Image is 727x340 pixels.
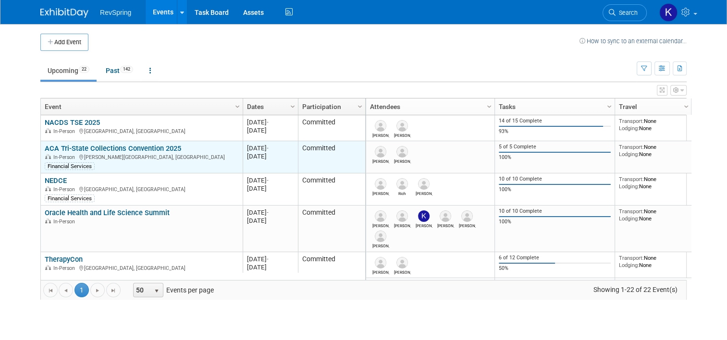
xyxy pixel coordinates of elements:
a: Column Settings [233,98,243,113]
span: Column Settings [234,103,241,110]
td: Committed [298,206,365,252]
div: David Bien [394,268,411,275]
div: Bob Darby [394,158,411,164]
div: Financial Services [45,194,95,202]
span: - [267,209,269,216]
img: Elizabeth Geist [375,231,386,242]
a: Go to the last page [106,283,121,297]
span: In-Person [53,128,78,134]
span: - [267,145,269,152]
a: Column Settings [484,98,495,113]
span: Column Settings [605,103,613,110]
img: Heather Crowell [375,210,386,222]
a: Event [45,98,236,115]
span: Transport: [619,176,644,182]
div: Marti Anderson [372,158,389,164]
div: None None [619,118,688,132]
div: [DATE] [247,144,294,152]
a: Go to the first page [43,283,58,297]
img: Rich Schlegel [396,178,408,190]
div: 100% [499,186,611,193]
div: None None [619,255,688,268]
a: Travel [619,98,685,115]
img: Ryan Boyens [375,257,386,268]
img: Bob Darby [396,146,408,158]
a: Go to the previous page [59,283,73,297]
div: 93% [499,128,611,135]
div: Heather Crowell [372,222,389,228]
span: In-Person [53,186,78,193]
td: Committed [298,252,365,278]
img: Steve Donohue [375,120,386,132]
div: 10 of 10 Complete [499,176,611,182]
span: RevSpring [100,9,131,16]
a: ACA Tri-State Collections Convention 2025 [45,144,181,153]
div: None None [619,208,688,222]
span: 1 [74,283,89,297]
img: In-Person Event [45,128,51,133]
div: Elizabeth Geist [372,242,389,248]
div: 6 of 12 Complete [499,255,611,261]
div: Bob Duggan [372,190,389,196]
img: Bob Darby [418,178,430,190]
span: Events per page [121,283,223,297]
span: - [267,255,269,263]
div: None None [619,176,688,190]
div: Steve Donohue [372,132,389,138]
span: Transport: [619,208,644,215]
a: How to sync to an external calendar... [579,37,687,45]
div: [GEOGRAPHIC_DATA], [GEOGRAPHIC_DATA] [45,127,238,135]
img: ExhibitDay [40,8,88,18]
a: Search [603,4,647,21]
div: [DATE] [247,263,294,271]
span: Column Settings [682,103,690,110]
span: Lodging: [619,125,639,132]
span: Lodging: [619,151,639,158]
span: In-Person [53,265,78,271]
a: Dates [247,98,292,115]
a: Go to the next page [90,283,105,297]
div: [PERSON_NAME][GEOGRAPHIC_DATA], [GEOGRAPHIC_DATA] [45,153,238,161]
span: Lodging: [619,215,639,222]
button: Add Event [40,34,88,51]
img: In-Person Event [45,154,51,159]
span: Go to the previous page [62,287,70,294]
span: Transport: [619,255,644,261]
span: Search [616,9,638,16]
div: [DATE] [247,126,294,134]
td: Committed [298,141,365,173]
div: [DATE] [247,217,294,225]
span: Column Settings [485,103,493,110]
a: Column Settings [604,98,615,113]
div: [DATE] [247,184,294,193]
div: Mary Solarz [459,222,476,228]
span: In-Person [53,154,78,160]
div: [DATE] [247,176,294,184]
div: [DATE] [247,152,294,160]
div: [GEOGRAPHIC_DATA], [GEOGRAPHIC_DATA] [45,264,238,272]
span: Transport: [619,144,644,150]
td: Committed [298,173,365,206]
a: Column Settings [355,98,366,113]
div: Financial Services [45,162,95,170]
div: Amy Coates [394,132,411,138]
img: Amy Coates [396,120,408,132]
div: [DATE] [247,255,294,263]
a: Participation [302,98,359,115]
div: [DATE] [247,118,294,126]
div: 14 of 15 Complete [499,118,611,124]
div: [DATE] [247,208,294,217]
a: NEDCE [45,176,67,185]
div: Rich Schlegel [394,190,411,196]
img: Bob Duggan [375,178,386,190]
img: Kelsey Culver [418,210,430,222]
a: Column Settings [681,98,692,113]
span: Showing 1-22 of 22 Event(s) [584,283,686,296]
span: In-Person [53,219,78,225]
div: 5 of 5 Complete [499,144,611,150]
a: Oracle Health and Life Science Summit [45,208,170,217]
div: Ryan Boyens [372,268,389,275]
img: In-Person Event [45,186,51,191]
span: select [153,287,160,295]
img: In-Person Event [45,219,51,223]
